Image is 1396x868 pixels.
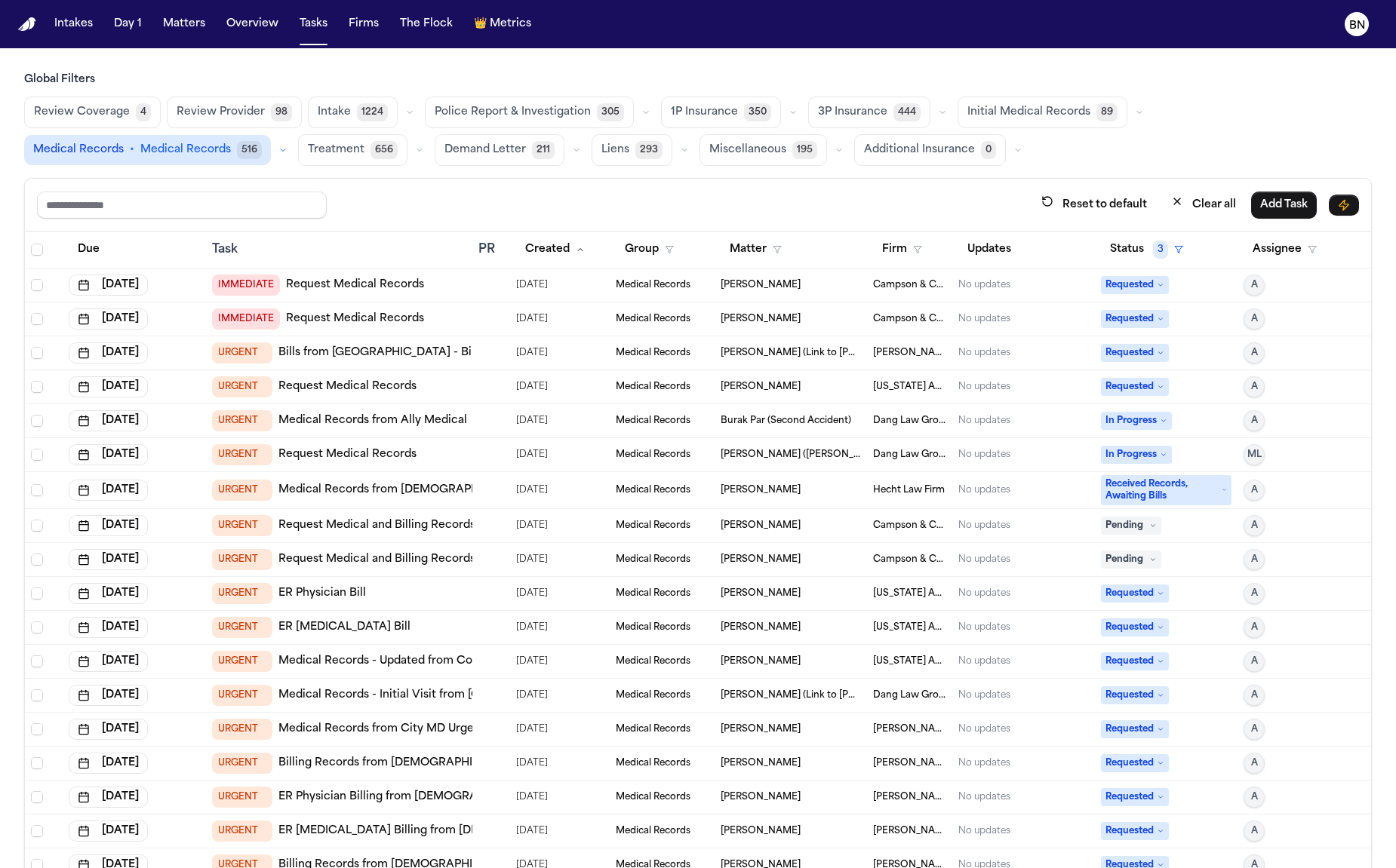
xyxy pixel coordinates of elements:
[616,587,690,600] span: Medical Records
[278,790,543,805] a: ER Physician Billing from [DEMOGRAPHIC_DATA]
[873,236,931,263] button: Firm
[873,381,946,393] span: Michigan Auto Law
[140,143,231,158] span: Medical Records
[1244,685,1265,706] button: A
[69,275,148,296] button: [DATE]
[31,279,43,291] span: Select row
[1349,20,1365,31] text: BN
[967,105,1090,120] span: Initial Medical Records
[958,484,1010,496] div: No updates
[31,313,43,325] span: Select row
[721,791,801,803] span: Sonja Boucher
[1101,551,1161,569] span: Pending
[873,723,946,735] span: Martello Law Firm
[516,753,548,774] span: 7/14/2025, 10:10:35 PM
[1244,549,1265,570] button: A
[721,587,801,600] span: Lea Gatson
[958,313,1010,325] div: No updates
[873,347,946,359] span: Mohamed K Ahmed
[1101,412,1172,430] span: In Progress
[958,621,1010,633] div: No updates
[873,279,946,291] span: Campson & Campson
[616,484,690,496] span: Medical Records
[792,141,817,159] span: 195
[318,105,351,120] span: Intake
[516,651,548,672] span: 7/10/2025, 10:20:01 AM
[1251,484,1258,496] span: A
[1251,621,1258,633] span: A
[343,11,385,38] button: Firms
[516,342,548,363] span: 4/14/2025, 5:10:50 PM
[873,554,946,566] span: Campson & Campson
[721,313,801,325] span: Robert Singh
[31,347,43,359] span: Select row
[1244,410,1265,431] button: A
[864,143,975,158] span: Additional Insurance
[394,11,459,38] a: The Flock
[1244,308,1265,330] button: A
[958,520,1010,532] div: No updates
[237,141,262,159] span: 516
[616,236,683,263] button: Group
[69,719,148,740] button: [DATE]
[69,753,148,774] button: [DATE]
[516,583,548,604] span: 7/10/2025, 7:31:15 AM
[278,722,561,737] a: Medical Records from City MD Urgent Care Yonkers
[1244,342,1265,363] button: A
[1251,723,1258,735] span: A
[721,415,851,427] span: Burak Par (Second Accident)
[1251,520,1258,532] span: A
[958,655,1010,667] div: No updates
[69,515,148,536] button: [DATE]
[24,135,271,165] button: Medical Records•Medical Records516
[435,134,564,166] button: Demand Letter211
[31,655,43,667] span: Select row
[958,587,1010,600] div: No updates
[721,689,861,701] span: Andrew Martin (Link to Nathaniel Martin)
[278,552,475,567] a: Request Medical and Billing Records
[709,143,786,158] span: Miscellaneous
[294,11,334,38] button: Tasks
[1244,480,1265,501] button: A
[468,11,537,38] button: crownMetrics
[31,415,43,427] span: Select row
[357,103,388,121] span: 1224
[616,554,690,566] span: Medical Records
[1251,554,1258,566] span: A
[721,236,791,263] button: Matter
[616,449,690,461] span: Medical Records
[721,279,801,291] span: Brandon Bennett
[444,143,526,158] span: Demand Letter
[873,655,946,667] span: Michigan Auto Law
[157,11,211,38] a: Matters
[873,587,946,600] span: Michigan Auto Law
[616,415,690,427] span: Medical Records
[69,410,148,431] button: [DATE]
[1101,584,1169,603] span: Requested
[1101,446,1172,464] span: In Progress
[31,381,43,393] span: Select row
[371,141,398,159] span: 656
[212,376,272,397] span: URGENT
[516,376,548,397] span: 6/18/2025, 11:02:56 AM
[958,449,1010,461] div: No updates
[278,756,520,771] a: Billing Records from [DEMOGRAPHIC_DATA]
[744,103,771,121] span: 350
[1247,449,1262,461] span: ML
[220,11,284,38] button: Overview
[516,410,548,431] span: 6/18/2025, 7:50:10 PM
[635,141,663,159] span: 293
[1251,791,1258,803] span: A
[69,376,148,397] button: [DATE]
[278,654,598,669] a: Medical Records - Updated from Corewell Health Dearborn
[130,143,134,158] span: •
[1244,651,1265,672] button: A
[474,17,487,32] span: crown
[616,621,690,633] span: Medical Records
[958,347,1010,359] div: No updates
[616,689,690,701] span: Medical Records
[212,583,272,604] span: URGENT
